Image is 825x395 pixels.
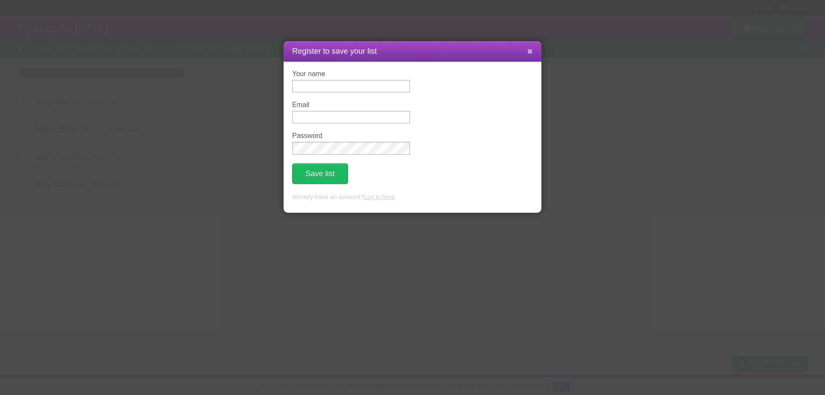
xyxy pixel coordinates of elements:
button: Save list [292,163,348,184]
p: Already have an account? . [292,193,533,202]
label: Password [292,132,410,140]
a: Log in here [364,193,394,200]
label: Your name [292,70,410,78]
h1: Register to save your list [292,46,533,57]
label: Email [292,101,410,109]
